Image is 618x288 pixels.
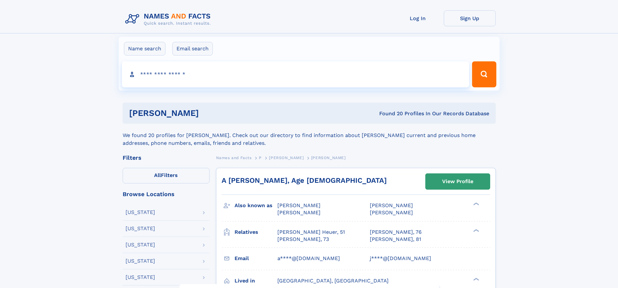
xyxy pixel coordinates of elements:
[370,229,422,236] a: [PERSON_NAME], 76
[126,226,155,231] div: [US_STATE]
[154,172,161,178] span: All
[269,156,304,160] span: [PERSON_NAME]
[277,236,329,243] a: [PERSON_NAME], 73
[126,242,155,247] div: [US_STATE]
[123,191,210,197] div: Browse Locations
[124,42,165,56] label: Name search
[472,61,496,87] button: Search Button
[370,202,413,208] span: [PERSON_NAME]
[123,155,210,161] div: Filters
[126,258,155,264] div: [US_STATE]
[311,156,346,160] span: [PERSON_NAME]
[222,176,387,184] a: A [PERSON_NAME], Age [DEMOGRAPHIC_DATA]
[126,210,155,215] div: [US_STATE]
[172,42,213,56] label: Email search
[123,124,496,147] div: We found 20 profiles for [PERSON_NAME]. Check out our directory to find information about [PERSON...
[259,154,262,162] a: P
[235,227,277,238] h3: Relatives
[126,275,155,280] div: [US_STATE]
[277,202,321,208] span: [PERSON_NAME]
[370,236,421,243] a: [PERSON_NAME], 81
[370,209,413,216] span: [PERSON_NAME]
[444,10,496,26] a: Sign Up
[235,200,277,211] h3: Also known as
[235,275,277,286] h3: Lived in
[277,229,345,236] a: [PERSON_NAME] Heuer, 51
[442,174,473,189] div: View Profile
[269,154,304,162] a: [PERSON_NAME]
[123,10,216,28] img: Logo Names and Facts
[392,10,444,26] a: Log In
[277,209,321,216] span: [PERSON_NAME]
[235,253,277,264] h3: Email
[472,228,479,232] div: ❯
[426,174,490,189] a: View Profile
[216,154,252,162] a: Names and Facts
[259,156,262,160] span: P
[289,110,489,117] div: Found 20 Profiles In Our Records Database
[472,202,479,206] div: ❯
[472,277,479,281] div: ❯
[277,278,389,284] span: [GEOGRAPHIC_DATA], [GEOGRAPHIC_DATA]
[123,168,210,183] label: Filters
[122,61,469,87] input: search input
[129,109,289,117] h1: [PERSON_NAME]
